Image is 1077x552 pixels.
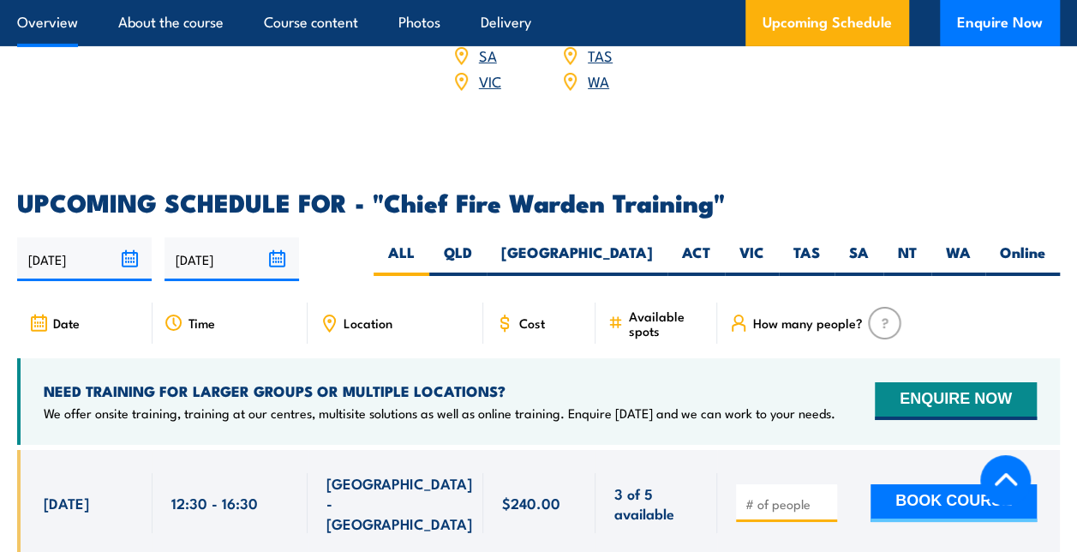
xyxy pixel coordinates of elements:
[629,309,705,338] span: Available spots
[725,243,779,276] label: VIC
[429,243,487,276] label: QLD
[479,45,497,65] a: SA
[44,405,835,422] p: We offer onsite training, training at our centres, multisite solutions as well as online training...
[44,493,89,513] span: [DATE]
[931,243,985,276] label: WA
[871,484,1037,522] button: BOOK COURSE
[883,243,931,276] label: NT
[875,382,1037,420] button: ENQUIRE NOW
[188,315,215,330] span: Time
[53,315,80,330] span: Date
[479,70,501,91] a: VIC
[17,190,1060,213] h2: UPCOMING SCHEDULE FOR - "Chief Fire Warden Training"
[171,493,258,513] span: 12:30 - 16:30
[588,70,609,91] a: WA
[326,473,472,533] span: [GEOGRAPHIC_DATA] - [GEOGRAPHIC_DATA]
[374,243,429,276] label: ALL
[985,243,1060,276] label: Online
[165,237,299,281] input: To date
[667,243,725,276] label: ACT
[588,45,613,65] a: TAS
[487,243,667,276] label: [GEOGRAPHIC_DATA]
[519,315,545,330] span: Cost
[344,315,392,330] span: Location
[753,315,863,330] span: How many people?
[745,495,831,513] input: # of people
[44,381,835,400] h4: NEED TRAINING FOR LARGER GROUPS OR MULTIPLE LOCATIONS?
[614,483,698,524] span: 3 of 5 available
[779,243,835,276] label: TAS
[835,243,883,276] label: SA
[17,237,152,281] input: From date
[502,493,560,513] span: $240.00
